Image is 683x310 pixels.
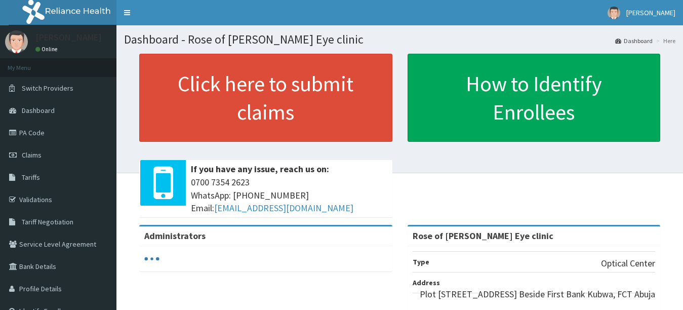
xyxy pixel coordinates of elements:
img: User Image [5,30,28,53]
span: Claims [22,150,42,160]
span: Dashboard [22,106,55,115]
li: Here [654,36,675,45]
span: Tariff Negotiation [22,217,73,226]
span: [PERSON_NAME] [626,8,675,17]
a: Click here to submit claims [139,54,392,142]
a: [EMAIL_ADDRESS][DOMAIN_NAME] [214,202,353,214]
span: 0700 7354 2623 WhatsApp: [PHONE_NUMBER] Email: [191,176,387,215]
a: Online [35,46,60,53]
a: Dashboard [615,36,653,45]
a: How to Identify Enrollees [408,54,661,142]
span: Tariffs [22,173,40,182]
b: If you have any issue, reach us on: [191,163,329,175]
svg: audio-loading [144,251,159,266]
img: User Image [608,7,620,19]
p: Optical Center [601,257,655,270]
p: Plot [STREET_ADDRESS] Beside First Bank Kubwa, FCT Abuja [420,288,655,301]
h1: Dashboard - Rose of [PERSON_NAME] Eye clinic [124,33,675,46]
b: Administrators [144,230,206,242]
b: Type [413,257,429,266]
b: Address [413,278,440,287]
strong: Rose of [PERSON_NAME] Eye clinic [413,230,553,242]
span: Switch Providers [22,84,73,93]
p: [PERSON_NAME] [35,33,102,42]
